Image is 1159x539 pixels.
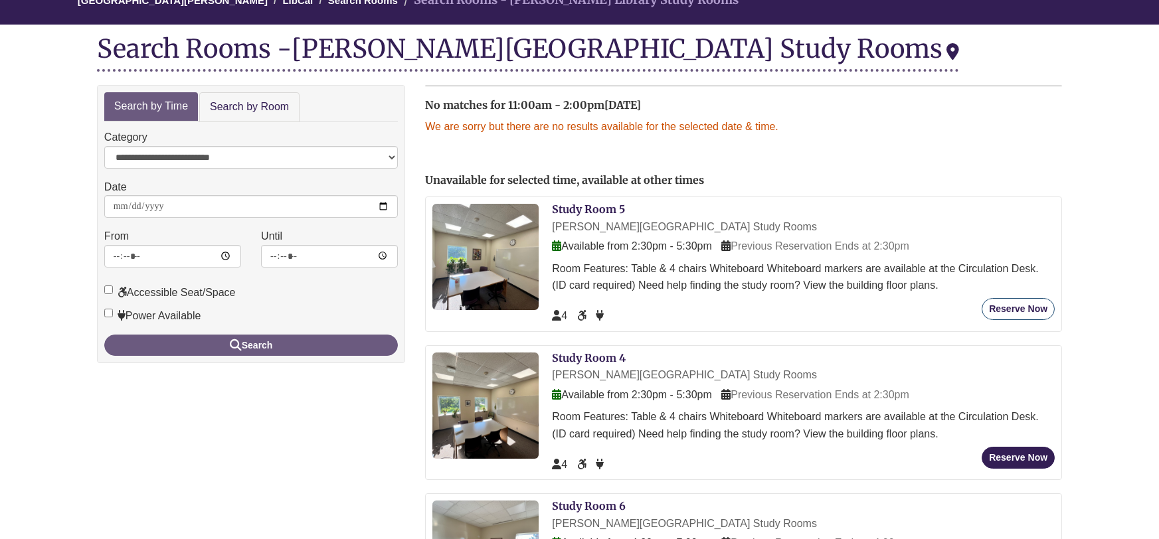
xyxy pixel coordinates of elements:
[432,204,539,310] img: Study Room 5
[199,92,300,122] a: Search by Room
[552,240,711,252] span: Available from 2:30pm - 5:30pm
[552,499,626,512] a: Study Room 6
[552,351,626,364] a: Study Room 4
[552,366,1055,384] div: [PERSON_NAME][GEOGRAPHIC_DATA] Study Rooms
[425,118,1062,135] p: We are sorry but there are no results available for the selected date & time.
[552,310,567,321] span: The capacity of this space
[261,228,282,245] label: Until
[552,218,1055,236] div: [PERSON_NAME][GEOGRAPHIC_DATA] Study Rooms
[425,100,1062,112] h2: No matches for 11:00am - 2:00pm[DATE]
[552,202,625,216] a: Study Room 5
[104,179,127,196] label: Date
[596,459,604,470] span: Power Available
[552,389,711,400] span: Available from 2:30pm - 5:30pm
[721,389,909,400] span: Previous Reservation Ends at 2:30pm
[721,240,909,252] span: Previous Reservation Ends at 2:30pm
[292,33,959,64] div: [PERSON_NAME][GEOGRAPHIC_DATA] Study Rooms
[425,175,1062,187] h2: Unavailable for selected time, available at other times
[104,335,398,356] button: Search
[104,228,129,245] label: From
[552,408,1055,442] div: Room Features: Table & 4 chairs Whiteboard Whiteboard markers are available at the Circulation De...
[432,352,539,459] img: Study Room 4
[552,260,1055,294] div: Room Features: Table & 4 chairs Whiteboard Whiteboard markers are available at the Circulation De...
[104,92,198,121] a: Search by Time
[552,459,567,470] span: The capacity of this space
[577,459,589,470] span: Accessible Seat/Space
[104,309,113,317] input: Power Available
[104,285,113,294] input: Accessible Seat/Space
[982,298,1055,320] button: Reserve Now
[596,310,604,321] span: Power Available
[577,310,589,321] span: Accessible Seat/Space
[97,35,959,72] div: Search Rooms -
[104,129,147,146] label: Category
[104,284,236,301] label: Accessible Seat/Space
[104,307,201,325] label: Power Available
[982,447,1055,469] button: Reserve Now
[552,515,1055,532] div: [PERSON_NAME][GEOGRAPHIC_DATA] Study Rooms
